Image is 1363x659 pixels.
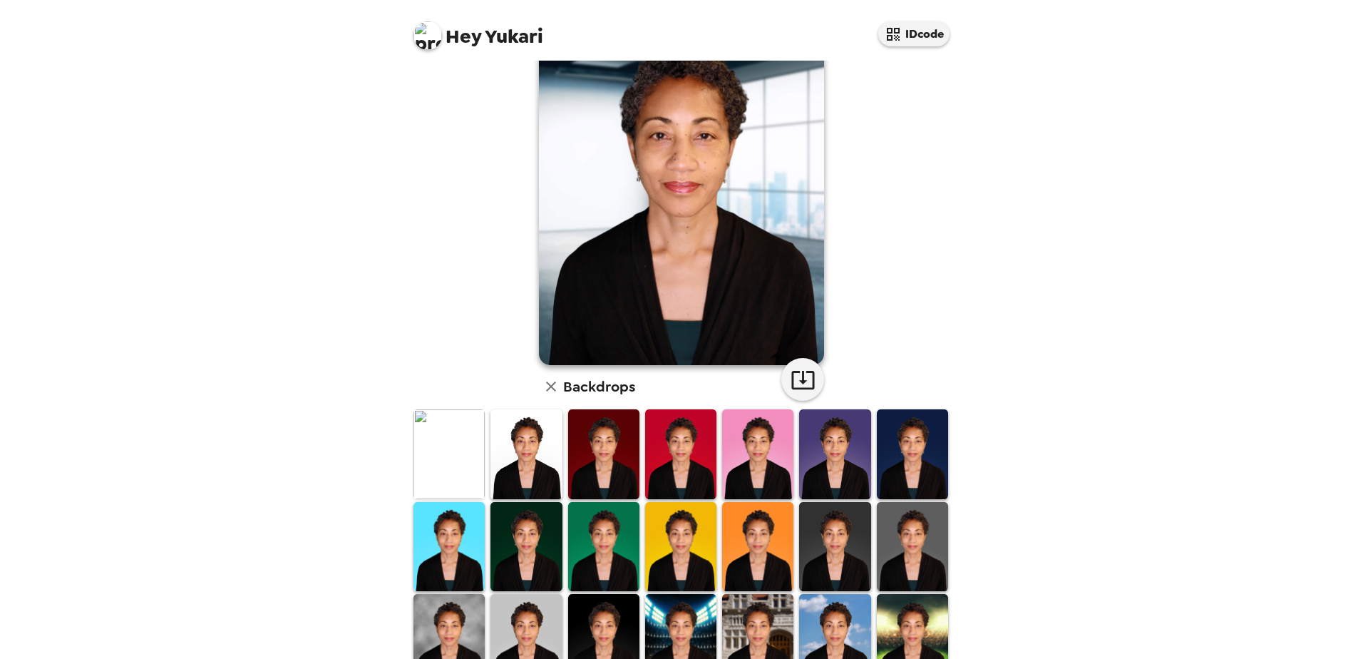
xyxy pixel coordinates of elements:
[539,9,824,365] img: user
[413,409,485,499] img: Original
[413,21,442,50] img: profile pic
[878,21,950,46] button: IDcode
[563,375,635,398] h6: Backdrops
[446,24,481,49] span: Hey
[413,14,543,46] span: Yukari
